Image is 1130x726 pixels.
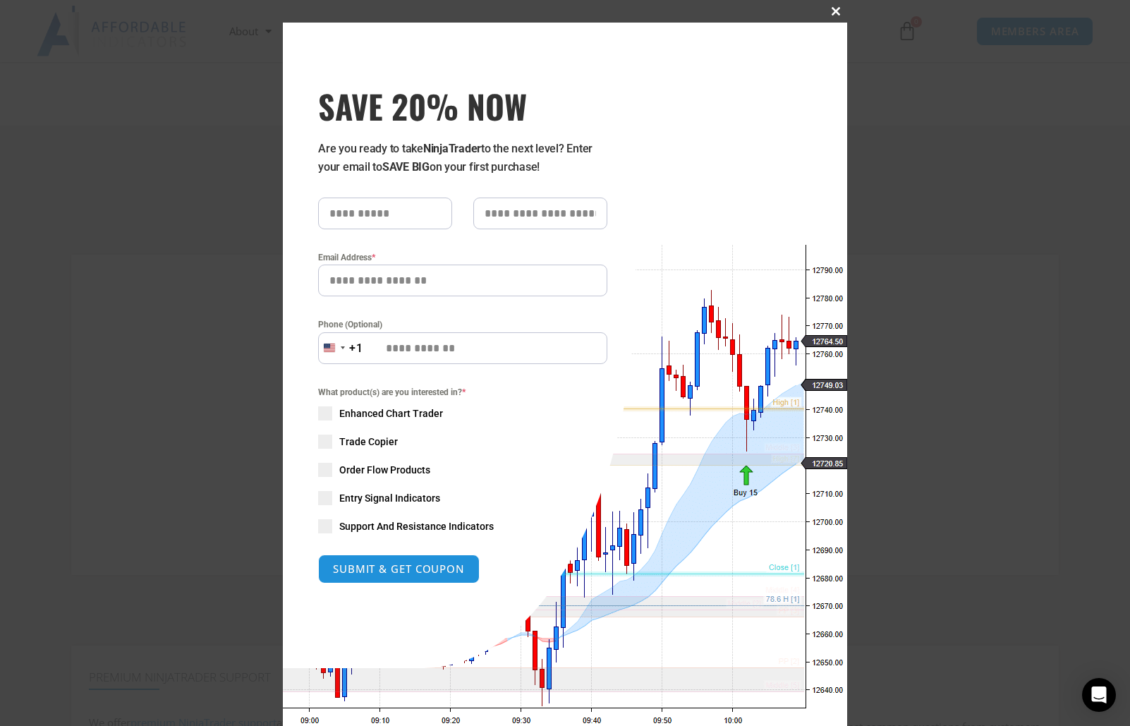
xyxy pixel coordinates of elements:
span: Support And Resistance Indicators [339,519,494,533]
label: Email Address [318,250,607,265]
span: Order Flow Products [339,463,430,477]
label: Phone (Optional) [318,317,607,332]
label: Support And Resistance Indicators [318,519,607,533]
div: +1 [349,339,363,358]
span: Trade Copier [339,435,398,449]
label: Order Flow Products [318,463,607,477]
strong: SAVE BIG [382,160,430,174]
label: Trade Copier [318,435,607,449]
label: Entry Signal Indicators [318,491,607,505]
strong: NinjaTrader [423,142,481,155]
p: Are you ready to take to the next level? Enter your email to on your first purchase! [318,140,607,176]
span: Enhanced Chart Trader [339,406,443,421]
button: Selected country [318,332,363,364]
h3: SAVE 20% NOW [318,86,607,126]
span: Entry Signal Indicators [339,491,440,505]
button: SUBMIT & GET COUPON [318,555,480,583]
span: What product(s) are you interested in? [318,385,607,399]
label: Enhanced Chart Trader [318,406,607,421]
div: Open Intercom Messenger [1082,678,1116,712]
